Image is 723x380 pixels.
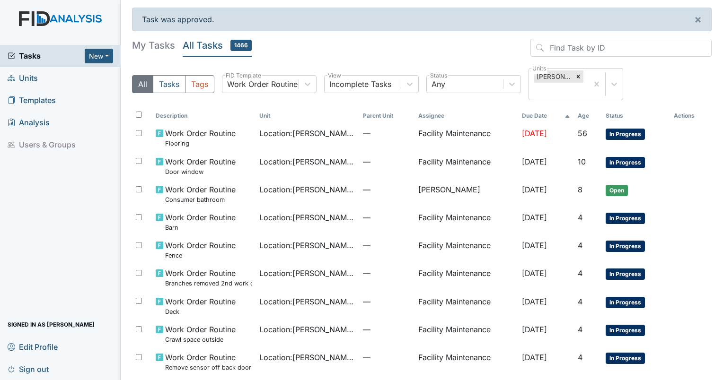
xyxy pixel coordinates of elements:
[165,352,251,372] span: Work Order Routine Remove sensor off back door
[606,325,645,336] span: In Progress
[259,296,355,307] span: Location : [PERSON_NAME].
[165,296,236,316] span: Work Order Routine Deck
[578,353,582,362] span: 4
[165,251,236,260] small: Fence
[165,156,236,176] span: Work Order Routine Door window
[685,8,711,31] button: ×
[522,185,547,194] span: [DATE]
[165,268,252,288] span: Work Order Routine Branches removed 2nd work order
[165,184,236,204] span: Work Order Routine Consumer bathroom
[534,70,573,83] div: [PERSON_NAME].
[578,325,582,334] span: 4
[165,223,236,232] small: Barn
[522,325,547,334] span: [DATE]
[259,184,355,195] span: Location : [PERSON_NAME].
[165,167,236,176] small: Door window
[574,108,601,124] th: Toggle SortBy
[165,307,236,316] small: Deck
[522,353,547,362] span: [DATE]
[259,268,355,279] span: Location : [PERSON_NAME].
[165,240,236,260] span: Work Order Routine Fence
[578,268,582,278] span: 4
[363,268,411,279] span: —
[414,108,518,124] th: Assignee
[165,128,236,148] span: Work Order Routine Flooring
[606,268,645,280] span: In Progress
[259,212,355,223] span: Location : [PERSON_NAME].
[606,185,628,196] span: Open
[259,324,355,335] span: Location : [PERSON_NAME].
[165,324,236,344] span: Work Order Routine Crawl space outside
[136,112,142,118] input: Toggle All Rows Selected
[578,157,586,166] span: 10
[153,75,185,93] button: Tasks
[8,71,38,86] span: Units
[259,156,355,167] span: Location : [PERSON_NAME].
[522,213,547,222] span: [DATE]
[414,320,518,348] td: Facility Maintenance
[363,184,411,195] span: —
[359,108,414,124] th: Toggle SortBy
[606,129,645,140] span: In Progress
[606,353,645,364] span: In Progress
[606,213,645,224] span: In Progress
[522,297,547,306] span: [DATE]
[414,264,518,292] td: Facility Maintenance
[259,352,355,363] span: Location : [PERSON_NAME].
[165,335,236,344] small: Crawl space outside
[518,108,574,124] th: Toggle SortBy
[363,240,411,251] span: —
[522,129,547,138] span: [DATE]
[165,212,236,232] span: Work Order Routine Barn
[256,108,359,124] th: Toggle SortBy
[602,108,670,124] th: Toggle SortBy
[363,352,411,363] span: —
[414,348,518,376] td: Facility Maintenance
[606,157,645,168] span: In Progress
[165,139,236,148] small: Flooring
[363,212,411,223] span: —
[414,208,518,236] td: Facility Maintenance
[606,241,645,252] span: In Progress
[414,152,518,180] td: Facility Maintenance
[8,50,85,61] a: Tasks
[165,195,236,204] small: Consumer bathroom
[165,279,252,288] small: Branches removed 2nd work order
[694,12,702,26] span: ×
[363,156,411,167] span: —
[522,157,547,166] span: [DATE]
[414,180,518,208] td: [PERSON_NAME]
[578,213,582,222] span: 4
[578,297,582,306] span: 4
[329,78,391,90] div: Incomplete Tasks
[185,75,214,93] button: Tags
[414,124,518,152] td: Facility Maintenance
[230,40,252,51] span: 1466
[606,297,645,308] span: In Progress
[432,78,445,90] div: Any
[522,268,547,278] span: [DATE]
[363,128,411,139] span: —
[8,339,58,354] span: Edit Profile
[259,128,355,139] span: Location : [PERSON_NAME].
[530,39,712,57] input: Find Task by ID
[578,185,582,194] span: 8
[670,108,712,124] th: Actions
[165,363,251,372] small: Remove sensor off back door
[363,324,411,335] span: —
[414,236,518,264] td: Facility Maintenance
[227,78,298,90] div: Work Order Routine
[132,75,214,93] div: Type filter
[132,8,712,31] div: Task was approved.
[259,240,355,251] span: Location : [PERSON_NAME].
[132,39,175,52] h5: My Tasks
[8,115,50,130] span: Analysis
[578,241,582,250] span: 4
[8,93,56,108] span: Templates
[578,129,587,138] span: 56
[522,241,547,250] span: [DATE]
[152,108,256,124] th: Toggle SortBy
[8,317,95,332] span: Signed in as [PERSON_NAME]
[85,49,113,63] button: New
